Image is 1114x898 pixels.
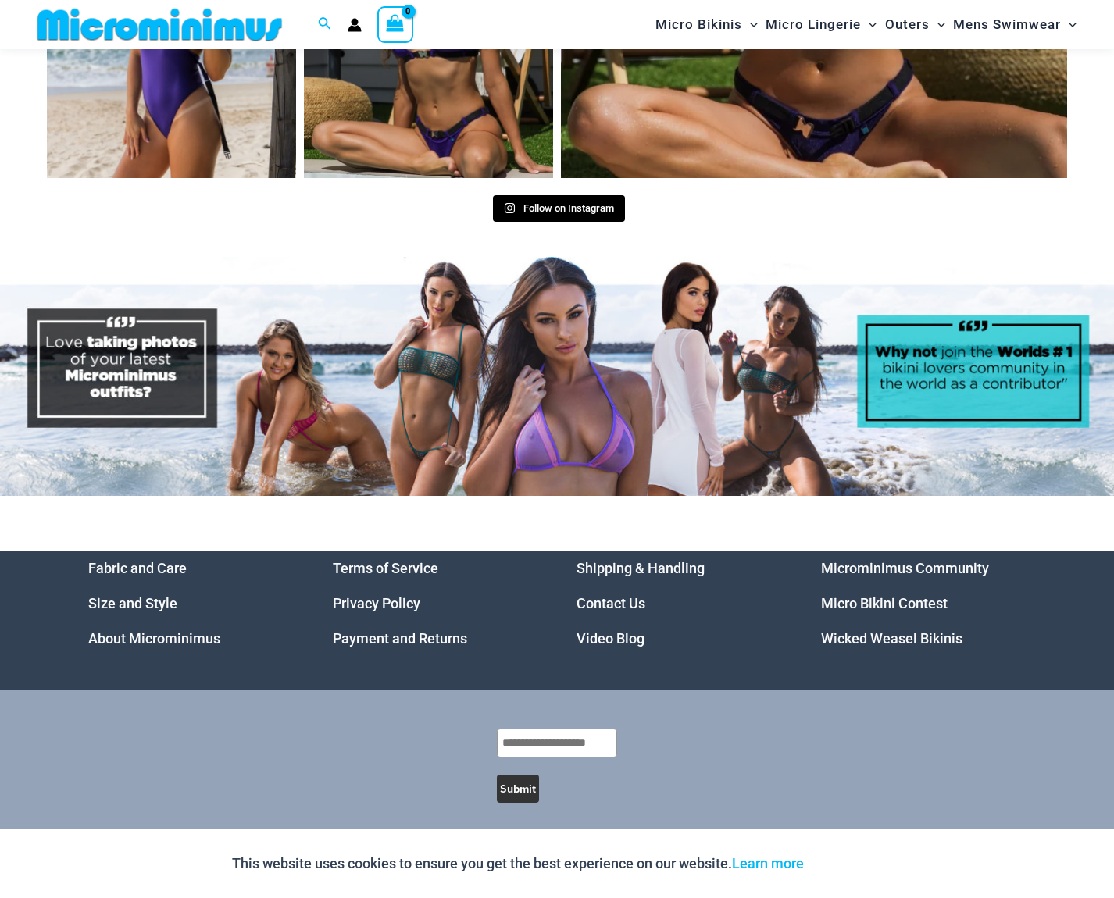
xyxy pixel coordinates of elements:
aside: Footer Widget 2 [333,551,538,656]
nav: Menu [333,551,538,656]
button: Accept [816,845,882,882]
a: Account icon link [348,18,362,32]
a: OutersMenu ToggleMenu Toggle [881,5,949,45]
a: Wicked Weasel Bikinis [821,630,962,647]
span: Follow on Instagram [523,202,614,214]
a: About Microminimus [88,630,220,647]
span: Menu Toggle [930,5,945,45]
a: Micro Bikini Contest [821,595,948,611]
span: Menu Toggle [742,5,758,45]
nav: Menu [821,551,1027,656]
span: Mens Swimwear [953,5,1061,45]
span: Micro Lingerie [766,5,861,45]
a: Terms of Service [333,560,438,576]
a: Micro LingerieMenu ToggleMenu Toggle [762,5,880,45]
a: Fabric and Care [88,560,187,576]
nav: Site Navigation [649,2,1083,47]
nav: Menu [577,551,782,656]
a: Video Blog [577,630,644,647]
p: This website uses cookies to ensure you get the best experience on our website. [232,852,804,875]
img: MM SHOP LOGO FLAT [31,7,288,42]
a: Instagram Follow on Instagram [493,195,625,222]
a: Micro BikinisMenu ToggleMenu Toggle [652,5,762,45]
a: Payment and Returns [333,630,467,647]
a: Search icon link [318,15,332,34]
span: Micro Bikinis [655,5,742,45]
a: Privacy Policy [333,595,420,611]
a: Size and Style [88,595,177,611]
nav: Menu [88,551,294,656]
aside: Footer Widget 4 [821,551,1027,656]
a: Microminimus Community [821,560,989,576]
aside: Footer Widget 3 [577,551,782,656]
span: Outers [885,5,930,45]
span: Menu Toggle [1061,5,1077,45]
a: Mens SwimwearMenu ToggleMenu Toggle [949,5,1080,45]
aside: Footer Widget 1 [88,551,294,656]
a: Contact Us [577,595,645,611]
svg: Instagram [504,202,516,214]
a: Learn more [732,855,804,871]
a: Shipping & Handling [577,560,705,576]
span: Menu Toggle [861,5,877,45]
a: View Shopping Cart, empty [377,6,413,42]
button: Submit [497,775,539,803]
